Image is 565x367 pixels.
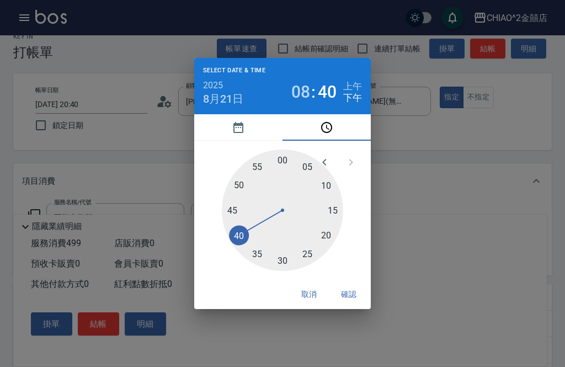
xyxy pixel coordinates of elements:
button: 08 [291,84,310,100]
button: 8月21日 [203,92,243,105]
button: 取消 [291,284,327,305]
button: 確認 [331,284,366,305]
button: 2025 [203,78,223,92]
span: Select date & time [203,67,265,74]
button: pick time [282,114,371,141]
button: 上午 [343,81,362,92]
button: 下午 [343,92,362,104]
button: open previous view [311,149,338,175]
button: 40 [318,84,337,100]
button: pick date [194,114,282,141]
span: : [311,84,316,100]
